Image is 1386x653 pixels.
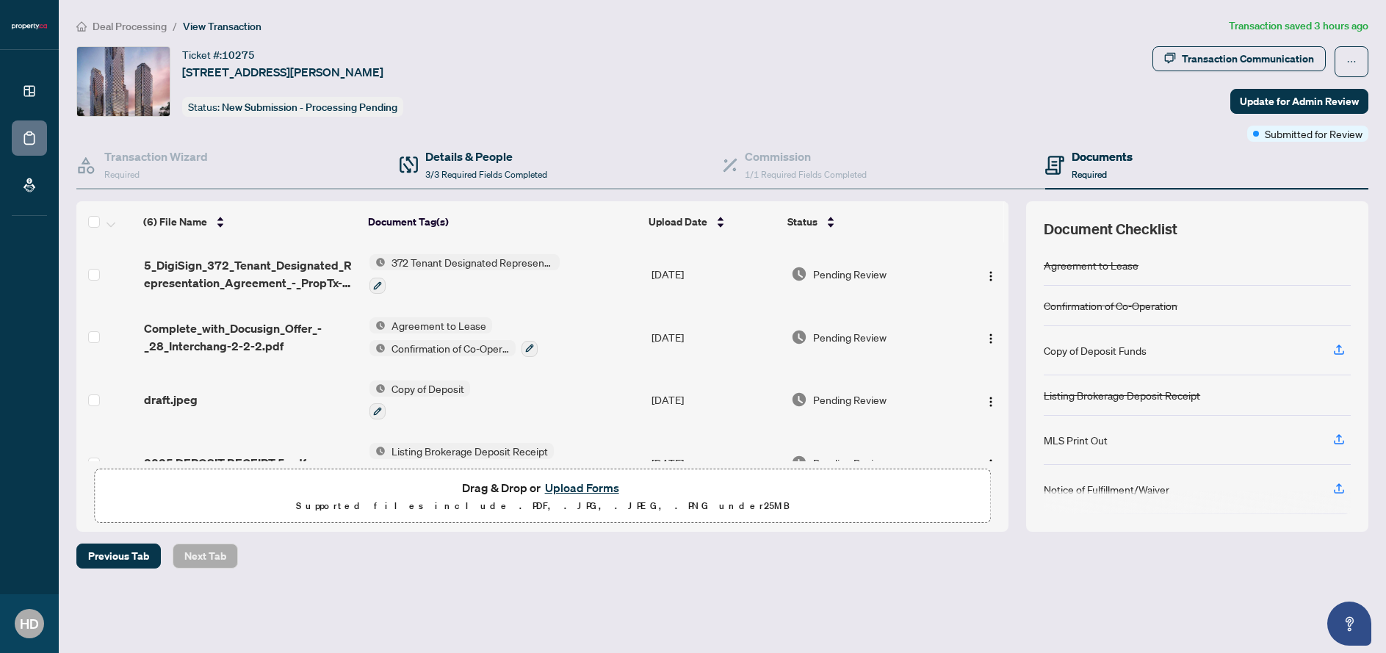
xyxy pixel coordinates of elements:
[173,544,238,569] button: Next Tab
[144,256,358,292] span: 5_DigiSign_372_Tenant_Designated_Representation_Agreement_-_PropTx-[PERSON_NAME].pdf
[985,270,997,282] img: Logo
[1044,297,1177,314] div: Confirmation of Co-Operation
[1230,89,1368,114] button: Update for Admin Review
[144,454,306,472] span: 2025 DEPOSIT RECEIPT 5.pdf
[646,242,785,306] td: [DATE]
[745,148,867,165] h4: Commission
[782,201,955,242] th: Status
[425,169,547,180] span: 3/3 Required Fields Completed
[95,469,990,524] span: Drag & Drop orUpload FormsSupported files include .PDF, .JPG, .JPEG, .PNG under25MB
[386,340,516,356] span: Confirmation of Co-Operation
[386,443,554,459] span: Listing Brokerage Deposit Receipt
[1240,90,1359,113] span: Update for Admin Review
[1044,257,1138,273] div: Agreement to Lease
[369,317,386,333] img: Status Icon
[222,48,255,62] span: 10275
[369,340,386,356] img: Status Icon
[182,97,403,117] div: Status:
[791,455,807,471] img: Document Status
[369,443,386,459] img: Status Icon
[649,214,707,230] span: Upload Date
[76,544,161,569] button: Previous Tab
[1072,169,1107,180] span: Required
[362,201,643,242] th: Document Tag(s)
[12,22,47,31] img: logo
[425,148,547,165] h4: Details & People
[144,320,358,355] span: Complete_with_Docusign_Offer_-_28_Interchang-2-2-2.pdf
[20,613,39,634] span: HD
[1265,126,1362,142] span: Submitted for Review
[646,369,785,432] td: [DATE]
[104,169,140,180] span: Required
[1152,46,1326,71] button: Transaction Communication
[182,63,383,81] span: [STREET_ADDRESS][PERSON_NAME]
[76,21,87,32] span: home
[369,254,560,294] button: Status Icon372 Tenant Designated Representation Agreement with Company Schedule A
[1044,219,1177,239] span: Document Checklist
[77,47,170,116] img: IMG-N12335346_1.jpg
[462,478,624,497] span: Drag & Drop or
[137,201,362,242] th: (6) File Name
[93,20,167,33] span: Deal Processing
[386,254,560,270] span: 372 Tenant Designated Representation Agreement with Company Schedule A
[791,266,807,282] img: Document Status
[813,329,887,345] span: Pending Review
[144,391,198,408] span: draft.jpeg
[646,431,785,494] td: [DATE]
[791,329,807,345] img: Document Status
[643,201,782,242] th: Upload Date
[541,478,624,497] button: Upload Forms
[183,20,261,33] span: View Transaction
[369,380,386,397] img: Status Icon
[1182,47,1314,71] div: Transaction Communication
[369,317,538,357] button: Status IconAgreement to LeaseStatus IconConfirmation of Co-Operation
[369,254,386,270] img: Status Icon
[813,455,887,471] span: Pending Review
[1346,57,1357,67] span: ellipsis
[1044,342,1147,358] div: Copy of Deposit Funds
[979,325,1003,349] button: Logo
[182,46,255,63] div: Ticket #:
[104,148,208,165] h4: Transaction Wizard
[985,396,997,408] img: Logo
[979,262,1003,286] button: Logo
[787,214,817,230] span: Status
[1044,481,1169,497] div: Notice of Fulfillment/Waiver
[745,169,867,180] span: 1/1 Required Fields Completed
[369,443,554,483] button: Status IconListing Brokerage Deposit Receipt
[791,392,807,408] img: Document Status
[386,317,492,333] span: Agreement to Lease
[985,333,997,344] img: Logo
[143,214,207,230] span: (6) File Name
[173,18,177,35] li: /
[104,497,981,515] p: Supported files include .PDF, .JPG, .JPEG, .PNG under 25 MB
[222,101,397,114] span: New Submission - Processing Pending
[979,451,1003,475] button: Logo
[1072,148,1133,165] h4: Documents
[646,306,785,369] td: [DATE]
[979,388,1003,411] button: Logo
[1229,18,1368,35] article: Transaction saved 3 hours ago
[1327,602,1371,646] button: Open asap
[985,458,997,470] img: Logo
[88,544,149,568] span: Previous Tab
[1044,387,1200,403] div: Listing Brokerage Deposit Receipt
[1044,432,1108,448] div: MLS Print Out
[813,392,887,408] span: Pending Review
[813,266,887,282] span: Pending Review
[386,380,470,397] span: Copy of Deposit
[369,380,470,420] button: Status IconCopy of Deposit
